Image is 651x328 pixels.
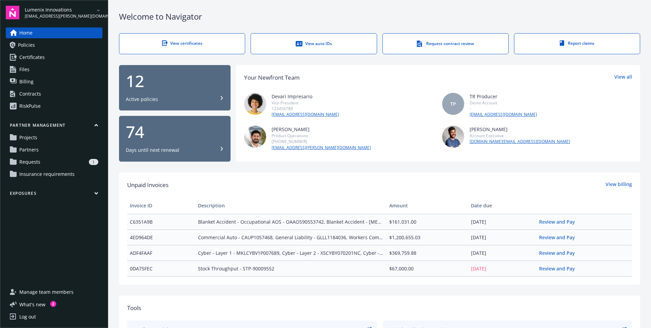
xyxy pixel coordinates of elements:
span: Blanket Accident - Occupational AOS - OAAOS90553742, Blanket Accident - [MEDICAL_DATA] CA - OACA1... [198,218,383,225]
a: View certificates [119,33,245,54]
button: Exposures [6,190,102,199]
a: View all [614,73,632,82]
a: [DOMAIN_NAME][EMAIL_ADDRESS][DOMAIN_NAME] [470,139,570,145]
div: [PHONE_NUMBER] [272,139,371,144]
td: ADF4FAAF [127,245,195,261]
td: [DATE] [468,214,536,229]
span: Manage team members [19,287,74,298]
a: Review and Pay [539,234,580,241]
span: Policies [18,40,35,50]
button: 12Active policies [119,65,231,111]
img: photo [244,93,266,115]
div: - [470,106,537,111]
div: View certificates [133,40,231,46]
th: Date due [468,198,536,214]
span: What ' s new [19,301,45,308]
td: $67,000.00 [387,261,468,276]
div: RiskPulse [19,101,41,111]
div: 2 [50,301,56,307]
a: Partners [6,144,102,155]
td: 0DA75FEC [127,261,195,276]
a: Billing [6,76,102,87]
div: Report claims [528,40,626,46]
span: Commercial Auto - CAUP1057468, General Liability - GLLL1184036, Workers Compensation - VL0553739-... [198,234,383,241]
div: TR Producer [470,93,537,100]
td: [DATE] [468,245,536,261]
span: Projects [19,132,37,143]
a: RiskPulse [6,101,102,111]
button: 74Days until next renewal [119,116,231,162]
span: TP [450,100,456,107]
a: Requests1 [6,157,102,167]
a: [EMAIL_ADDRESS][PERSON_NAME][DOMAIN_NAME] [272,145,371,151]
span: Unpaid Invoices [127,181,169,189]
div: 123456789 [272,106,339,111]
div: 12 [126,73,224,89]
a: Contracts [6,88,102,99]
img: photo [244,126,266,148]
a: [EMAIL_ADDRESS][DOMAIN_NAME] [272,111,339,118]
td: $1,200,655.03 [387,229,468,245]
td: $161,031.00 [387,214,468,229]
a: Review and Pay [539,265,580,272]
a: Insurance requirements [6,169,102,180]
a: Files [6,64,102,75]
span: Insurance requirements [19,169,75,180]
div: View auto IDs [264,40,363,47]
span: Home [19,27,33,38]
div: 1 [89,159,98,165]
a: View billing [606,181,632,189]
div: Demo Account [470,100,537,106]
div: Request contract review [396,40,495,47]
a: Home [6,27,102,38]
div: Account Executive [470,133,570,139]
div: Active policies [126,96,158,103]
img: navigator-logo.svg [6,6,19,19]
button: Lumenix Innovations[EMAIL_ADDRESS][PERSON_NAME][DOMAIN_NAME]arrowDropDown [25,6,102,19]
button: Partner management [6,122,102,131]
span: Files [19,64,29,75]
td: 4ED964DE [127,229,195,245]
div: Product Operations [272,133,371,139]
a: Policies [6,40,102,50]
span: Cyber - Layer 1 - MKLCYBV1P007689, Cyber - Layer 2 - X5CYBY070201NC, Cyber - Layer 3 - CX3LPY0387... [198,249,383,257]
a: Projects [6,132,102,143]
div: Your Newfront Team [244,73,300,82]
span: Billing [19,76,34,87]
img: photo [442,126,464,148]
span: [EMAIL_ADDRESS][PERSON_NAME][DOMAIN_NAME] [25,13,94,19]
a: Request contract review [382,33,509,54]
td: [DATE] [468,261,536,276]
td: [DATE] [468,229,536,245]
div: 74 [126,124,224,140]
td: C6351A9B [127,214,195,229]
div: Log out [19,311,36,322]
div: Tools [127,304,632,312]
span: Certificates [19,52,45,63]
a: Review and Pay [539,219,580,225]
a: [EMAIL_ADDRESS][DOMAIN_NAME] [470,111,537,118]
a: Report claims [514,33,640,54]
button: What's new2 [6,301,56,308]
th: Invoice ID [127,198,195,214]
a: View auto IDs [251,33,377,54]
td: $369,759.88 [387,245,468,261]
div: [PERSON_NAME] [470,126,570,133]
span: Partners [19,144,39,155]
div: Vice President [272,100,339,106]
a: Review and Pay [539,250,580,256]
div: Devari Impresario [272,93,339,100]
th: Amount [387,198,468,214]
th: Description [195,198,386,214]
a: arrowDropDown [94,6,102,14]
div: Days until next renewal [126,147,179,153]
div: Contracts [19,88,41,99]
a: Certificates [6,52,102,63]
div: [PERSON_NAME] [272,126,371,133]
span: Requests [19,157,40,167]
span: Lumenix Innovations [25,6,94,13]
div: Welcome to Navigator [119,11,640,22]
a: Manage team members [6,287,102,298]
span: Stock Throughput - STP-90009552 [198,265,383,272]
